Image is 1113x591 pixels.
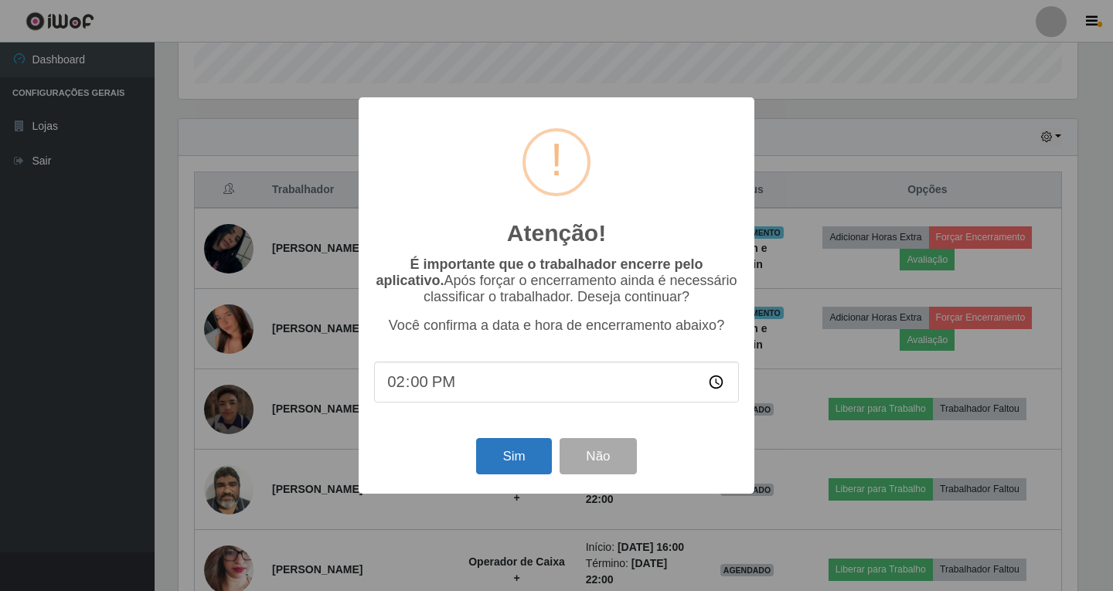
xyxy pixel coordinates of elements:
p: Você confirma a data e hora de encerramento abaixo? [374,318,739,334]
button: Não [560,438,636,474]
b: É importante que o trabalhador encerre pelo aplicativo. [376,256,703,288]
h2: Atenção! [507,219,606,247]
p: Após forçar o encerramento ainda é necessário classificar o trabalhador. Deseja continuar? [374,256,739,305]
button: Sim [476,438,551,474]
